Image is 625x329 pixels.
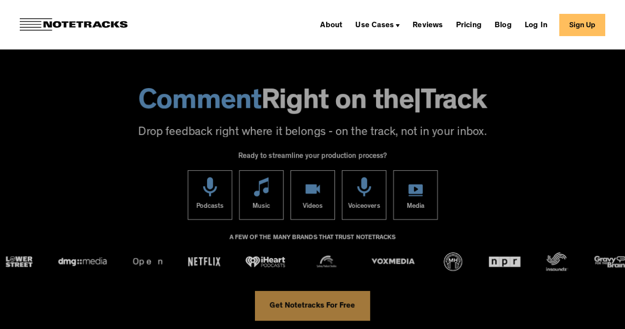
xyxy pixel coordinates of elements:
[10,125,615,141] p: Drop feedback right where it belongs - on the track, not in your inbox.
[196,196,224,219] div: Podcasts
[302,196,323,219] div: Videos
[452,17,486,33] a: Pricing
[255,291,370,321] a: Get Notetracks For Free
[188,170,232,220] a: Podcasts
[10,89,615,117] h1: Right on the Track
[559,14,605,36] a: Sign Up
[238,146,387,170] div: Ready to streamline your production process?
[407,196,424,219] div: Media
[355,22,394,30] div: Use Cases
[393,170,438,220] a: Media
[342,170,386,220] a: Voiceovers
[409,17,447,33] a: Reviews
[239,170,284,220] a: Music
[291,170,335,220] a: Videos
[252,196,270,219] div: Music
[348,196,380,219] div: Voiceovers
[414,89,421,117] span: |
[138,89,261,117] span: Comment
[229,230,396,256] div: A FEW OF THE MANY BRANDS THAT TRUST NOTETRACKS
[521,17,551,33] a: Log In
[351,17,404,33] div: Use Cases
[491,17,516,33] a: Blog
[316,17,346,33] a: About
